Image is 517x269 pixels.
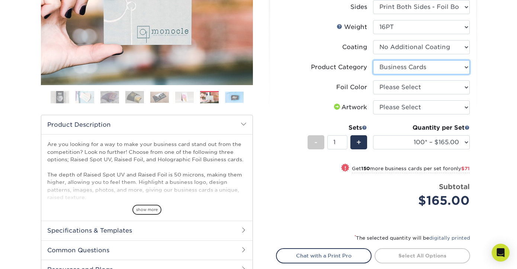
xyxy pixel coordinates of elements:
[225,91,244,103] img: Business Cards 08
[76,91,94,104] img: Business Cards 02
[314,137,318,148] span: -
[150,91,169,103] img: Business Cards 05
[373,123,470,132] div: Quantity per Set
[439,182,470,191] strong: Subtotal
[361,166,370,171] strong: 150
[41,221,253,240] h2: Specifications & Templates
[276,248,372,263] a: Chat with a Print Pro
[429,235,470,241] a: digitally printed
[100,91,119,104] img: Business Cards 03
[41,115,253,134] h2: Product Description
[311,63,367,72] div: Product Category
[2,246,63,266] iframe: Google Customer Reviews
[342,43,367,52] div: Coating
[379,192,470,210] div: $165.00
[352,166,470,173] small: Get more business cards per set for
[336,83,367,92] div: Foil Color
[450,166,470,171] span: only
[333,103,367,112] div: Artwork
[132,205,161,215] span: show more
[200,92,219,104] img: Business Cards 07
[344,164,346,172] span: !
[375,248,470,263] a: Select All Options
[175,91,194,103] img: Business Cards 06
[41,240,253,260] h2: Common Questions
[308,123,367,132] div: Sets
[492,244,510,262] div: Open Intercom Messenger
[125,91,144,104] img: Business Cards 04
[356,137,361,148] span: +
[350,3,367,12] div: Sides
[337,23,367,32] div: Weight
[51,88,69,107] img: Business Cards 01
[354,235,470,241] small: The selected quantity will be
[461,166,470,171] span: $71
